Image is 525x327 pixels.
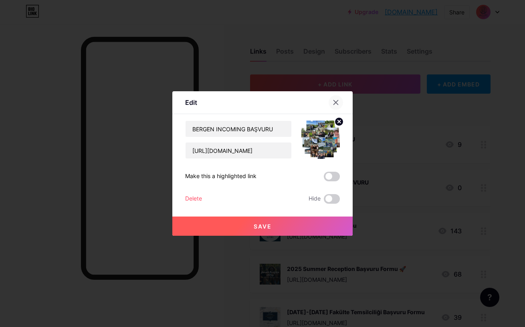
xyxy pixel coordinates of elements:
img: link_thumbnail [301,120,340,159]
input: Title [186,121,291,137]
div: Edit [185,98,197,107]
div: Delete [185,194,202,204]
div: Make this a highlighted link [185,172,256,181]
input: URL [186,142,291,158]
span: Hide [309,194,321,204]
button: Save [172,217,353,236]
span: Save [254,223,272,230]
